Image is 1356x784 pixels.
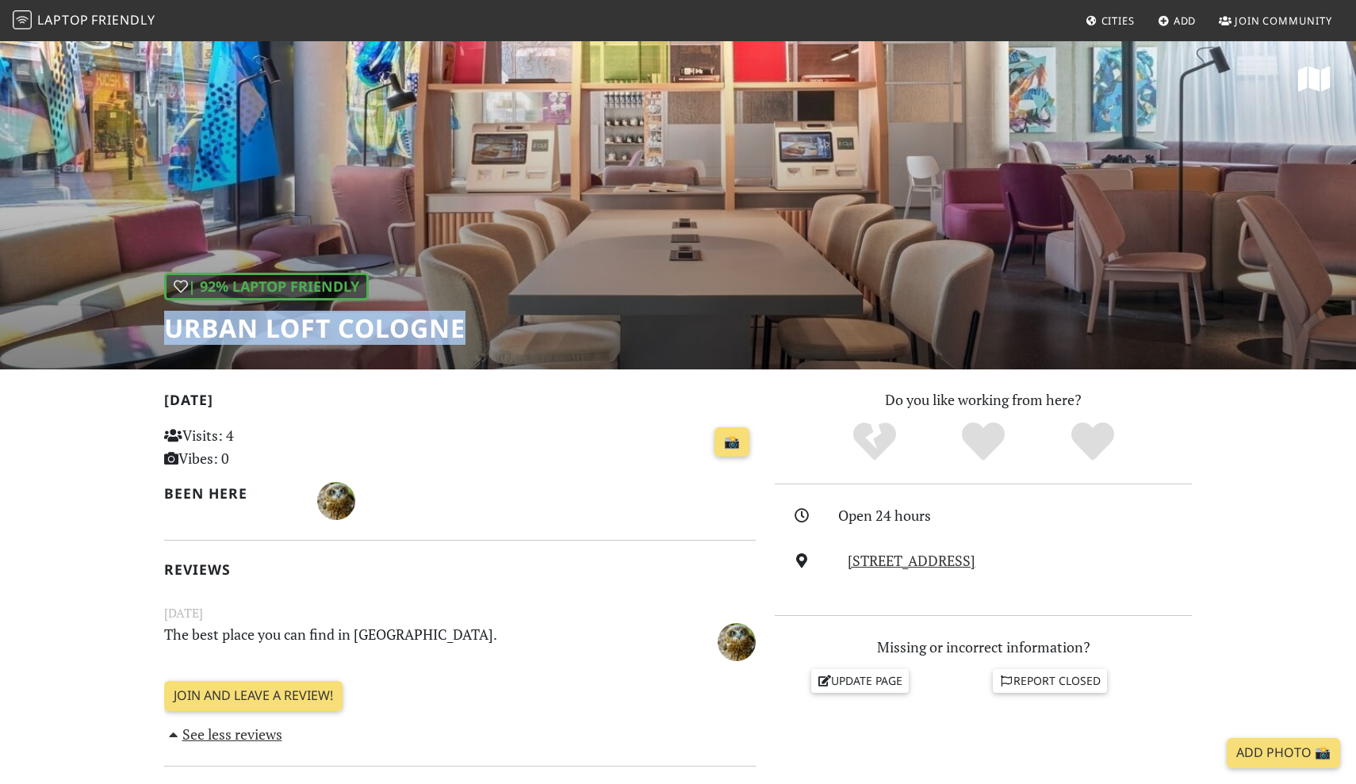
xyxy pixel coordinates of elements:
a: See less reviews [164,725,282,744]
a: Cities [1079,6,1141,35]
span: Laptop [37,11,89,29]
span: Cities [1101,13,1135,28]
a: [STREET_ADDRESS] [848,551,975,570]
a: Report closed [993,669,1107,693]
a: Join Community [1212,6,1339,35]
span: Максим Сабянин [718,630,756,649]
span: Add [1174,13,1197,28]
img: 2954-maksim.jpg [718,623,756,661]
p: The best place you can find in [GEOGRAPHIC_DATA]. [155,623,664,659]
div: Definitely! [1038,420,1147,464]
p: Visits: 4 Vibes: 0 [164,424,349,470]
a: Add Photo 📸 [1227,738,1340,768]
img: 2954-maksim.jpg [317,482,355,520]
h2: [DATE] [164,392,756,415]
h2: Been here [164,485,298,502]
div: No [820,420,929,464]
a: Update page [811,669,910,693]
h2: Reviews [164,561,756,578]
a: 📸 [714,427,749,457]
div: Open 24 hours [838,504,1201,527]
p: Do you like working from here? [775,388,1192,411]
small: [DATE] [155,603,765,623]
img: LaptopFriendly [13,10,32,29]
a: Add [1151,6,1203,35]
span: Максим Сабянин [317,490,355,509]
span: Join Community [1235,13,1332,28]
p: Missing or incorrect information? [775,636,1192,659]
span: Friendly [91,11,155,29]
a: LaptopFriendly LaptopFriendly [13,7,155,35]
div: Yes [929,420,1038,464]
div: | 92% Laptop Friendly [164,273,369,300]
a: Join and leave a review! [164,681,343,711]
h1: URBAN LOFT Cologne [164,313,465,343]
